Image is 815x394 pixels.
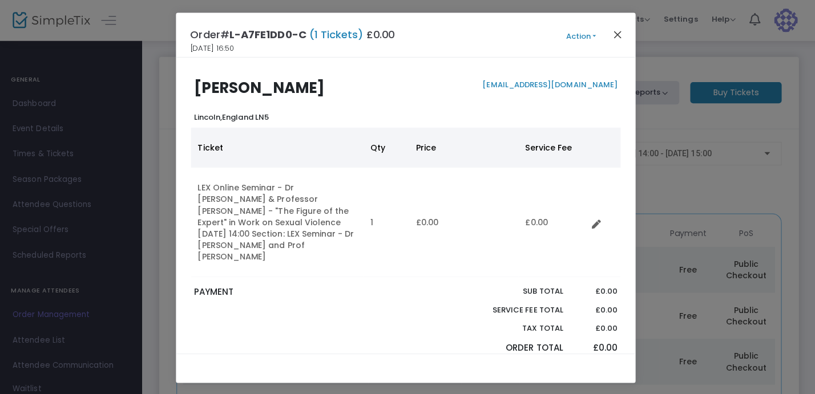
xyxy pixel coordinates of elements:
[197,112,272,123] b: England LN5
[611,27,626,42] button: Close
[467,340,564,353] p: Order Total
[197,112,225,123] span: Lincoln,
[467,284,564,295] p: Sub total
[232,28,309,42] span: L-A7FE1DD0-C
[197,78,328,98] b: [PERSON_NAME]
[197,284,402,297] p: PAYMENT
[365,127,411,167] th: Qty
[575,303,618,314] p: £0.00
[547,31,616,43] button: Action
[365,167,411,276] td: 1
[575,284,618,295] p: £0.00
[194,167,365,276] td: LEX Online Seminar - Dr [PERSON_NAME] & Professor [PERSON_NAME] - "The Figure of the Expert" in W...
[575,340,618,353] p: £0.00
[411,127,519,167] th: Price
[193,43,237,54] span: [DATE] 16:50
[575,321,618,332] p: £0.00
[519,127,588,167] th: Service Fee
[309,28,368,42] span: (1 Tickets)
[467,321,564,332] p: Tax Total
[519,167,588,276] td: £0.00
[482,79,618,90] a: [EMAIL_ADDRESS][DOMAIN_NAME]
[193,27,396,43] h4: Order# £0.00
[467,303,564,314] p: Service Fee Total
[194,127,621,276] div: Data table
[411,167,519,276] td: £0.00
[194,127,365,167] th: Ticket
